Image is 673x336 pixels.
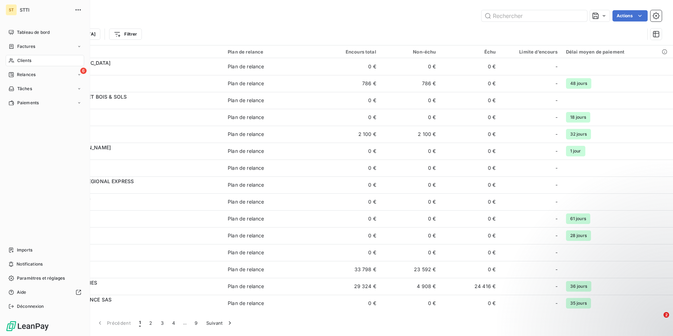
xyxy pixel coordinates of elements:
span: CACHAT [49,83,219,91]
div: Plan de relance [228,148,264,155]
td: 0 € [380,210,440,227]
iframe: Intercom live chat [649,312,666,329]
button: 1 [135,316,145,330]
span: STTI [20,7,70,13]
td: 0 € [380,295,440,312]
span: CAKRAPLA [49,303,219,310]
span: CACE76 [49,67,219,74]
td: 0 € [380,193,440,210]
img: Logo LeanPay [6,321,49,332]
div: Plan de relance [228,283,264,290]
div: Non-échu [385,49,436,55]
td: 0 € [321,143,380,160]
span: CAFTRAL [49,219,219,226]
div: Plan de relance [228,80,264,87]
span: Déconnexion [17,303,44,310]
div: Plan de relance [228,215,264,222]
span: Clients [17,57,31,64]
span: - [555,148,558,155]
span: - [555,114,558,121]
td: 29 324 € [321,278,380,295]
span: 1 [139,319,141,326]
span: CACKER [49,100,219,107]
span: 18 jours [566,112,590,123]
span: CAETOO [49,151,219,158]
a: Aide [6,287,84,298]
td: 0 € [440,160,500,176]
span: Relances [17,71,36,78]
td: 0 € [440,58,500,75]
div: Plan de relance [228,232,264,239]
td: 0 € [380,176,440,193]
div: Plan de relance [228,114,264,121]
div: Limite d’encours [504,49,558,55]
div: Plan de relance [228,181,264,188]
span: Aide [17,289,26,295]
span: 1 jour [566,146,585,156]
div: Plan de relance [228,198,264,205]
button: Précédent [92,316,135,330]
button: 2 [145,316,156,330]
td: 0 € [440,244,500,261]
span: CAFRA01 [49,202,219,209]
span: - [555,249,558,256]
td: 0 € [380,109,440,126]
button: 3 [157,316,168,330]
td: 786 € [380,75,440,92]
div: Délai moyen de paiement [566,49,669,55]
span: Imports [17,247,32,253]
span: CACTA01 [49,134,219,141]
span: Paiements [17,100,39,106]
span: Tableau de bord [17,29,50,36]
button: 9 [190,316,202,330]
button: 4 [168,316,179,330]
button: Actions [612,10,648,21]
td: 0 € [380,227,440,244]
td: 0 € [440,227,500,244]
td: 24 416 € [440,278,500,295]
iframe: Intercom notifications message [532,268,673,317]
div: Plan de relance [228,300,264,307]
div: Plan de relance [228,131,264,138]
div: Plan de relance [228,63,264,70]
td: 0 € [380,244,440,261]
span: CACOUVER [49,117,219,124]
td: 0 € [380,92,440,109]
span: - [555,131,558,138]
td: 0 € [440,143,500,160]
td: 2 100 € [321,126,380,143]
span: Factures [17,43,35,50]
span: Tâches [17,86,32,92]
td: 0 € [321,109,380,126]
td: 0 € [380,160,440,176]
td: 0 € [440,210,500,227]
span: Paramètres et réglages [17,275,65,281]
td: 23 592 € [380,261,440,278]
td: 0 € [380,143,440,160]
span: Notifications [17,261,43,267]
td: 33 798 € [321,261,380,278]
span: CAFFRETO [49,185,219,192]
td: 0 € [321,227,380,244]
span: CIVB01 [49,236,219,243]
div: ST [6,4,17,15]
span: 6 [80,68,87,74]
td: 0 € [321,58,380,75]
span: - [555,63,558,70]
span: - [555,97,558,104]
span: CAGEDIS [49,253,219,260]
td: 0 € [321,92,380,109]
span: - [555,215,558,222]
td: 4 908 € [380,278,440,295]
div: Plan de relance [228,164,264,172]
td: 0 € [321,176,380,193]
span: CAGRILOG [49,269,219,276]
span: AFFRETOO BY REGIONAL EXPRESS [49,178,134,184]
div: Plan de relance [228,266,264,273]
span: - [555,232,558,239]
div: Plan de relance [228,249,264,256]
span: - [555,80,558,87]
div: Plan de relance [228,49,316,55]
span: 32 jours [566,129,591,139]
td: 0 € [321,210,380,227]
